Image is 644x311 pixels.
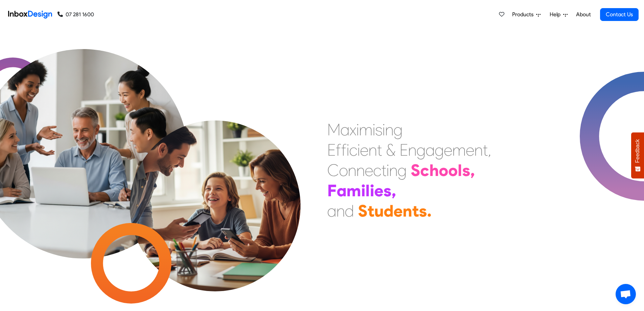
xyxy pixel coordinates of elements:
[327,180,337,201] div: F
[386,140,396,160] div: &
[347,180,361,201] div: m
[470,160,475,180] div: ,
[327,119,340,140] div: M
[393,201,403,221] div: e
[356,119,359,140] div: i
[375,119,382,140] div: s
[400,140,408,160] div: E
[336,140,341,160] div: f
[327,201,336,221] div: a
[616,284,636,304] a: Open chat
[377,140,382,160] div: t
[337,180,347,201] div: a
[349,140,357,160] div: c
[547,8,570,21] a: Help
[420,160,429,180] div: c
[336,201,345,221] div: n
[466,140,474,160] div: e
[393,119,403,140] div: g
[429,160,439,180] div: h
[398,160,407,180] div: g
[341,140,347,160] div: f
[373,160,381,180] div: c
[327,160,339,180] div: C
[361,180,365,201] div: i
[345,201,354,221] div: d
[347,140,349,160] div: i
[383,180,391,201] div: s
[327,140,336,160] div: E
[408,140,416,160] div: n
[365,180,370,201] div: l
[109,78,322,291] img: parents_with_child.png
[350,119,356,140] div: x
[384,201,393,221] div: d
[327,119,491,221] div: Maximising Efficient & Engagement, Connecting Schools, Families, and Students.
[374,201,384,221] div: u
[373,119,375,140] div: i
[474,140,483,160] div: n
[339,160,348,180] div: o
[452,140,466,160] div: m
[360,140,368,160] div: e
[426,140,435,160] div: a
[458,160,462,180] div: l
[462,160,470,180] div: s
[370,180,374,201] div: i
[358,201,367,221] div: S
[488,140,491,160] div: ,
[391,180,396,201] div: ,
[348,160,356,180] div: n
[416,140,426,160] div: g
[389,160,398,180] div: n
[427,201,432,221] div: .
[368,140,377,160] div: n
[435,140,444,160] div: g
[403,201,412,221] div: n
[448,160,458,180] div: o
[340,119,350,140] div: a
[357,140,360,160] div: i
[385,119,393,140] div: n
[367,201,374,221] div: t
[550,10,563,19] span: Help
[512,10,536,19] span: Products
[444,140,452,160] div: e
[382,119,385,140] div: i
[386,160,389,180] div: i
[574,8,593,21] a: About
[635,139,641,163] span: Feedback
[419,201,427,221] div: s
[631,132,644,178] button: Feedback - Show survey
[411,160,420,180] div: S
[439,160,448,180] div: o
[57,10,94,19] a: 07 281 1600
[483,140,488,160] div: t
[381,160,386,180] div: t
[412,201,419,221] div: t
[374,180,383,201] div: e
[356,160,365,180] div: n
[600,8,639,21] a: Contact Us
[365,160,373,180] div: e
[509,8,543,21] a: Products
[359,119,373,140] div: m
